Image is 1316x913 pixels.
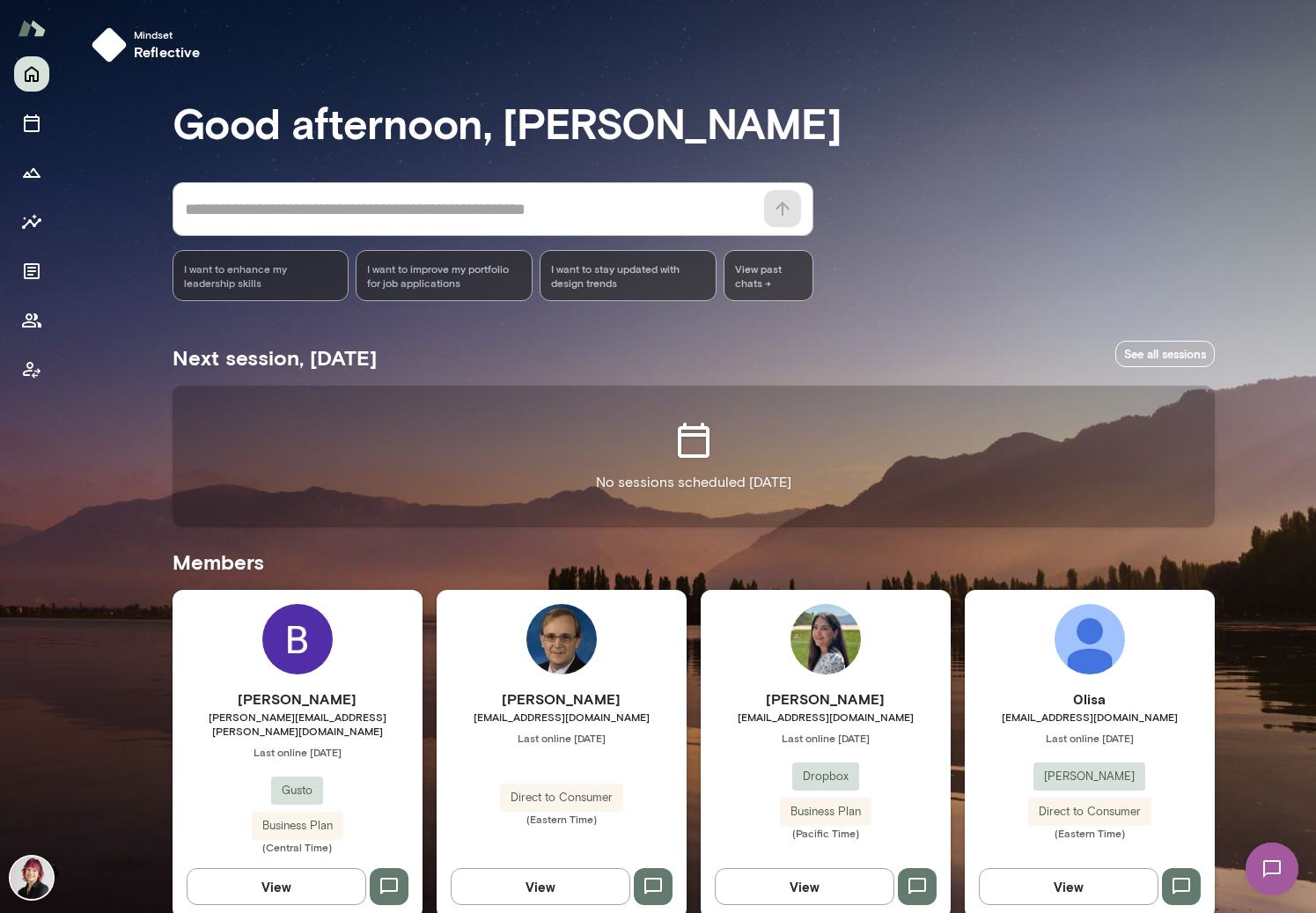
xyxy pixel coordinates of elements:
h3: Good afternoon, [PERSON_NAME] [173,98,1215,147]
div: I want to improve my portfolio for job applications [356,250,533,301]
button: Documents [14,254,49,289]
span: Gusto [271,782,323,799]
img: mindset [92,27,127,63]
button: Members [14,303,49,338]
span: (Pacific Time) [701,826,951,840]
span: Direct to Consumer [500,789,623,806]
h6: [PERSON_NAME] [173,688,423,710]
button: Home [14,56,49,92]
button: Client app [14,352,49,387]
button: Sessions [14,106,49,141]
span: [EMAIL_ADDRESS][DOMAIN_NAME] [437,710,687,724]
span: (Eastern Time) [437,812,687,826]
span: (Central Time) [173,840,423,854]
img: Mento [18,11,46,45]
span: I want to stay updated with design trends [551,261,705,290]
span: Last online [DATE] [173,745,423,759]
img: Bethany Schwanke [262,604,333,674]
span: Last online [DATE] [965,731,1215,745]
h5: Next session, [DATE] [173,343,377,372]
button: View [979,868,1158,905]
h6: 0lisa [965,688,1215,710]
span: [EMAIL_ADDRESS][DOMAIN_NAME] [965,710,1215,724]
button: Mindsetreflective [85,20,215,70]
span: [PERSON_NAME][EMAIL_ADDRESS][PERSON_NAME][DOMAIN_NAME] [173,710,423,738]
button: View [715,868,894,905]
span: Last online [DATE] [437,731,687,745]
span: [PERSON_NAME] [1033,768,1145,785]
img: Mana Sadeghi [790,604,861,674]
h6: reflective [134,41,201,63]
span: Direct to Consumer [1028,803,1151,821]
span: I want to enhance my leadership skills [184,261,338,290]
a: See all sessions [1115,341,1215,368]
span: [EMAIL_ADDRESS][DOMAIN_NAME] [701,710,951,724]
h6: [PERSON_NAME] [437,688,687,710]
button: Insights [14,204,49,239]
span: Dropbox [792,768,859,785]
button: View [187,868,366,905]
span: View past chats -> [724,250,812,301]
button: View [451,868,630,905]
span: Last online [DATE] [701,731,951,745]
span: Business Plan [780,803,871,821]
span: Mindset [134,27,201,41]
p: No sessions scheduled [DATE] [596,472,791,493]
h5: Members [173,548,1215,576]
div: I want to stay updated with design trends [540,250,717,301]
img: 0lisa [1055,604,1125,674]
span: (Eastern Time) [965,826,1215,840]
img: Leigh Allen-Arredondo [11,857,53,899]
h6: [PERSON_NAME] [701,688,951,710]
span: Business Plan [252,817,343,835]
span: I want to improve my portfolio for job applications [367,261,521,290]
img: Richard Teel [526,604,597,674]
div: I want to enhance my leadership skills [173,250,349,301]
button: Growth Plan [14,155,49,190]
